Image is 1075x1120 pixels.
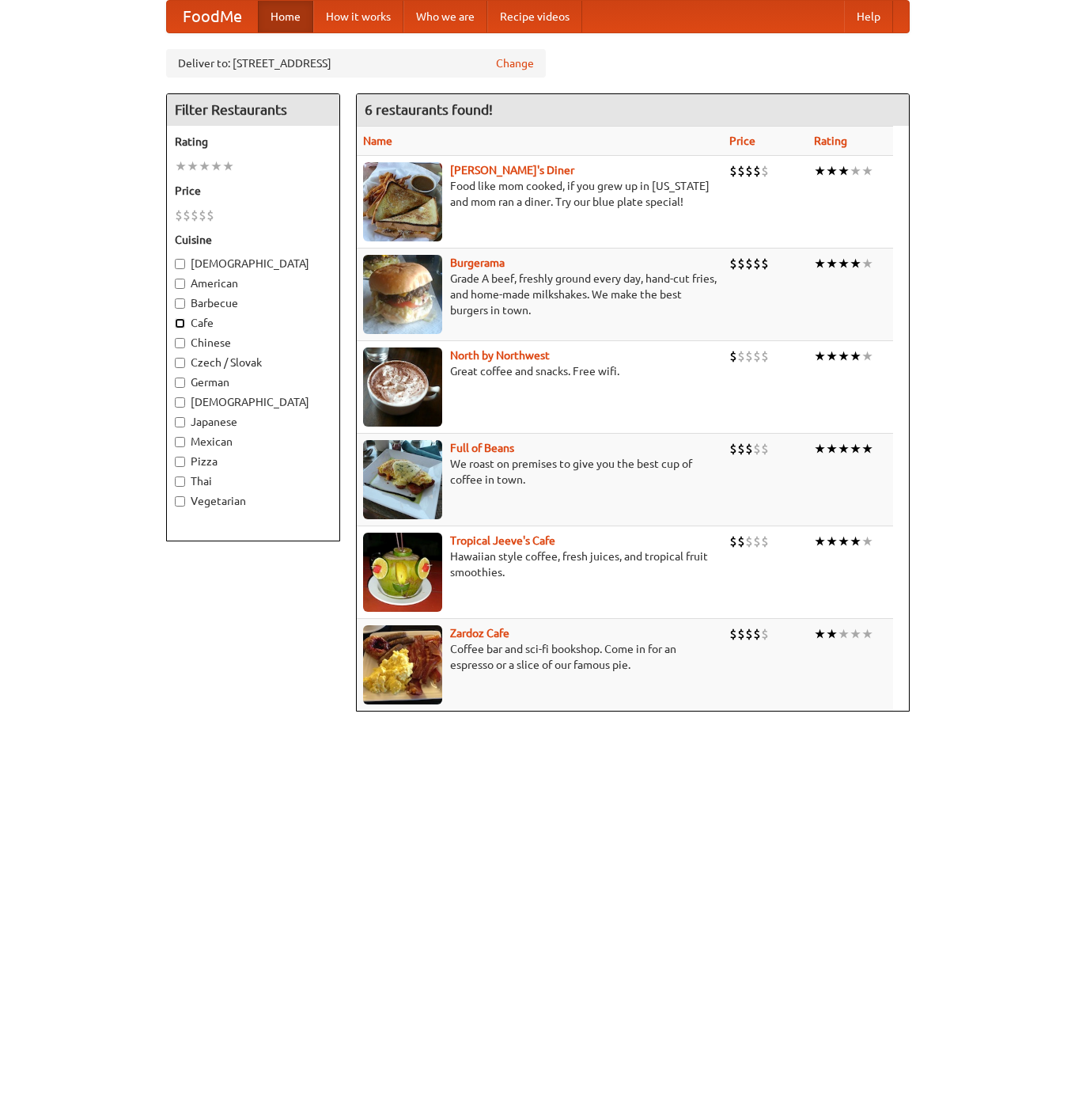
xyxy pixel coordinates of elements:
[175,496,185,507] input: Vegetarian
[175,454,331,469] label: Pizza
[826,533,838,550] li: ★
[737,255,745,272] li: $
[861,162,873,180] li: ★
[175,378,185,388] input: German
[450,349,550,362] a: North by Northwest
[199,207,206,224] li: $
[753,255,761,272] li: $
[206,207,214,224] li: $
[363,641,717,673] p: Coffee bar and sci-fi bookshop. Come in for an espresso or a slice of our famous pie.
[175,397,185,408] input: [DEMOGRAPHIC_DATA]
[850,440,861,457] li: ★
[363,363,717,379] p: Great coffee and snacks. Free wifi.
[175,457,185,467] input: Pizza
[826,255,838,272] li: ★
[175,318,185,328] input: Cafe
[753,162,761,180] li: $
[729,162,737,180] li: $
[175,207,183,224] li: $
[183,207,191,224] li: $
[222,158,234,175] li: ★
[363,271,717,318] p: Grade A beef, freshly ground every day, hand-cut fries, and home-made milkshakes. We make the bes...
[729,440,737,457] li: $
[363,178,717,210] p: Food like mom cooked, if you grew up in [US_STATE] and mom ran a diner. Try our blue plate special!
[175,315,331,331] label: Cafe
[175,298,185,309] input: Barbecue
[814,440,826,457] li: ★
[761,533,769,550] li: $
[450,627,509,640] a: Zardoz Cafe
[175,158,187,175] li: ★
[175,335,331,351] label: Chinese
[753,347,761,365] li: $
[167,1,258,32] a: FoodMe
[175,476,185,487] input: Thai
[496,55,534,71] a: Change
[745,347,753,365] li: $
[167,94,339,126] h4: Filter Restaurants
[850,625,861,643] li: ★
[745,255,753,272] li: $
[363,255,442,334] img: burgerama.jpg
[737,162,745,180] li: $
[838,440,850,457] li: ★
[450,442,514,454] a: Full of Beans
[210,158,222,175] li: ★
[363,440,442,519] img: beans.jpg
[745,162,753,180] li: $
[753,625,761,643] li: $
[175,134,331,150] h5: Rating
[850,533,861,550] li: ★
[814,533,826,550] li: ★
[365,102,493,117] ng-pluralize: 6 restaurants found!
[814,347,826,365] li: ★
[175,358,185,368] input: Czech / Slovak
[729,533,737,550] li: $
[814,135,847,147] a: Rating
[729,347,737,365] li: $
[450,256,505,269] a: Burgerama
[175,414,331,430] label: Japanese
[175,417,185,427] input: Japanese
[737,533,745,550] li: $
[826,347,838,365] li: ★
[199,158,210,175] li: ★
[175,279,185,289] input: American
[363,625,442,704] img: zardoz.jpg
[861,255,873,272] li: ★
[258,1,313,32] a: Home
[363,162,442,241] img: sallys.jpg
[753,440,761,457] li: $
[363,533,442,612] img: jeeves.jpg
[175,183,331,199] h5: Price
[175,493,331,509] label: Vegetarian
[838,347,850,365] li: ★
[826,440,838,457] li: ★
[191,207,199,224] li: $
[838,162,850,180] li: ★
[729,255,737,272] li: $
[745,625,753,643] li: $
[838,255,850,272] li: ★
[761,347,769,365] li: $
[850,347,861,365] li: ★
[861,625,873,643] li: ★
[838,625,850,643] li: ★
[175,338,185,348] input: Chinese
[175,256,331,271] label: [DEMOGRAPHIC_DATA]
[403,1,487,32] a: Who we are
[313,1,403,32] a: How it works
[175,434,331,450] label: Mexican
[861,347,873,365] li: ★
[826,625,838,643] li: ★
[175,275,331,291] label: American
[753,533,761,550] li: $
[363,135,392,147] a: Name
[850,255,861,272] li: ★
[737,625,745,643] li: $
[814,162,826,180] li: ★
[487,1,582,32] a: Recipe videos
